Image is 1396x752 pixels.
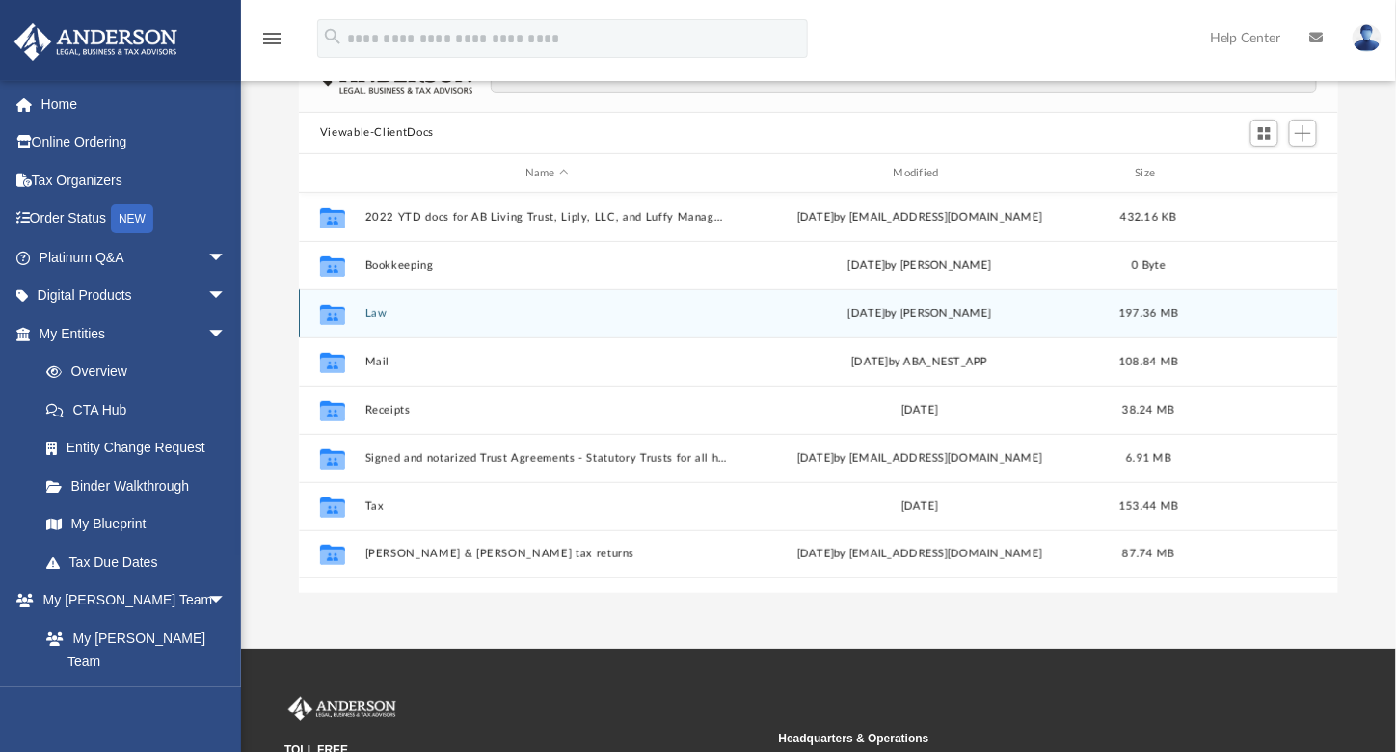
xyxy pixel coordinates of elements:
[27,681,246,719] a: Anderson System
[1110,165,1187,182] div: Size
[364,500,729,513] button: Tax
[27,505,246,544] a: My Blueprint
[737,165,1101,182] div: Modified
[364,259,729,272] button: Bookkeeping
[322,26,343,47] i: search
[27,543,255,581] a: Tax Due Dates
[738,354,1102,371] div: [DATE] by ABA_NEST_APP
[1126,453,1171,464] span: 6.91 MB
[363,165,728,182] div: Name
[13,581,246,620] a: My [PERSON_NAME] Teamarrow_drop_down
[364,356,729,368] button: Mail
[27,467,255,505] a: Binder Walkthrough
[738,498,1102,516] div: [DATE]
[27,353,255,391] a: Overview
[1122,405,1174,416] span: 38.24 MB
[13,161,255,200] a: Tax Organizers
[364,404,729,416] button: Receipts
[738,402,1102,419] div: [DATE]
[1289,120,1318,147] button: Add
[1119,357,1178,367] span: 108.84 MB
[260,27,283,50] i: menu
[1120,212,1176,223] span: 432.16 KB
[207,581,246,621] span: arrow_drop_down
[1132,260,1166,271] span: 0 Byte
[738,209,1102,227] div: [DATE] by [EMAIL_ADDRESS][DOMAIN_NAME]
[1250,120,1279,147] button: Switch to Grid View
[27,429,255,468] a: Entity Change Request
[779,730,1260,747] small: Headquarters & Operations
[1119,309,1178,319] span: 197.36 MB
[364,211,729,224] button: 2022 YTD docs for AB Living Trust, Liply, LLC, and Luffy Management Corporation
[1119,501,1178,512] span: 153.44 MB
[13,277,255,315] a: Digital Productsarrow_drop_down
[27,390,255,429] a: CTA Hub
[738,450,1102,468] div: [DATE] by [EMAIL_ADDRESS][DOMAIN_NAME]
[284,697,400,722] img: Anderson Advisors Platinum Portal
[27,619,236,681] a: My [PERSON_NAME] Team
[320,124,434,142] button: Viewable-ClientDocs
[738,257,1102,275] div: [DATE] by [PERSON_NAME]
[1353,24,1382,52] img: User Pic
[13,200,255,239] a: Order StatusNEW
[207,238,246,278] span: arrow_drop_down
[111,204,153,233] div: NEW
[738,547,1102,564] div: [DATE] by [EMAIL_ADDRESS][DOMAIN_NAME]
[308,165,356,182] div: id
[13,238,255,277] a: Platinum Q&Aarrow_drop_down
[364,308,729,320] button: Law
[13,314,255,353] a: My Entitiesarrow_drop_down
[299,193,1339,593] div: grid
[207,277,246,316] span: arrow_drop_down
[1122,550,1174,560] span: 87.74 MB
[1195,165,1330,182] div: id
[13,123,255,162] a: Online Ordering
[207,314,246,354] span: arrow_drop_down
[13,85,255,123] a: Home
[260,37,283,50] a: menu
[9,23,183,61] img: Anderson Advisors Platinum Portal
[738,306,1102,323] div: [DATE] by [PERSON_NAME]
[364,452,729,465] button: Signed and notarized Trust Agreements - Statutory Trusts for all houses
[364,549,729,561] button: [PERSON_NAME] & [PERSON_NAME] tax returns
